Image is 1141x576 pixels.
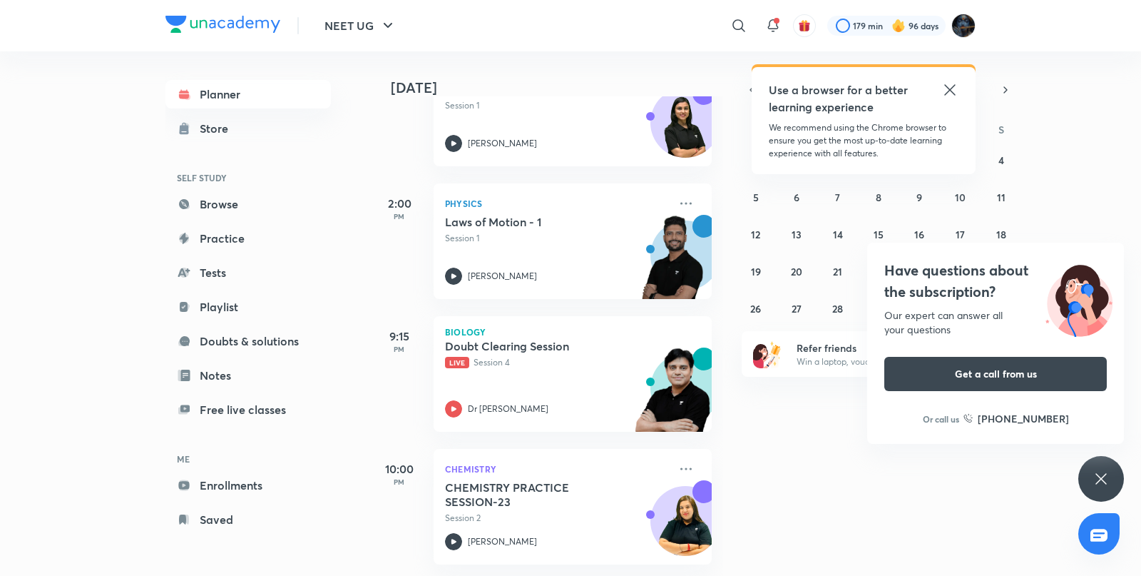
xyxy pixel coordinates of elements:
[165,505,331,534] a: Saved
[916,191,922,204] abbr: October 9, 2025
[827,297,849,320] button: October 28, 2025
[165,166,331,190] h6: SELF STUDY
[785,297,808,320] button: October 27, 2025
[165,395,331,424] a: Free live classes
[445,232,669,245] p: Session 1
[165,16,280,33] img: Company Logo
[445,356,669,369] p: Session 4
[750,302,761,315] abbr: October 26, 2025
[835,191,840,204] abbr: October 7, 2025
[445,328,700,336] p: Biology
[445,357,469,368] span: Live
[165,190,331,218] a: Browse
[792,228,802,241] abbr: October 13, 2025
[371,478,428,486] p: PM
[996,228,1006,241] abbr: October 18, 2025
[955,191,966,204] abbr: October 10, 2025
[751,228,760,241] abbr: October 12, 2025
[391,79,726,96] h4: [DATE]
[867,186,890,208] button: October 8, 2025
[753,340,782,368] img: referral
[745,260,767,283] button: October 19, 2025
[827,186,849,208] button: October 7, 2025
[997,191,1006,204] abbr: October 11, 2025
[751,265,761,278] abbr: October 19, 2025
[833,265,842,278] abbr: October 21, 2025
[998,153,1004,167] abbr: October 4, 2025
[978,411,1069,426] h6: [PHONE_NUMBER]
[165,80,331,108] a: Planner
[990,186,1013,208] button: October 11, 2025
[165,447,331,471] h6: ME
[165,327,331,355] a: Doubts & solutions
[990,223,1013,246] button: October 18, 2025
[468,535,537,548] p: [PERSON_NAME]
[914,228,924,241] abbr: October 16, 2025
[445,480,623,509] h5: CHEMISTRY PRACTICE SESSION-23
[165,258,331,287] a: Tests
[745,186,767,208] button: October 5, 2025
[651,96,720,164] img: Avatar
[949,186,972,208] button: October 10, 2025
[468,403,548,415] p: Dr [PERSON_NAME]
[797,355,972,368] p: Win a laptop, vouchers & more
[651,494,720,562] img: Avatar
[798,19,811,32] img: avatar
[884,357,1107,391] button: Get a call from us
[165,361,331,390] a: Notes
[792,302,802,315] abbr: October 27, 2025
[785,186,808,208] button: October 6, 2025
[468,270,537,283] p: [PERSON_NAME]
[165,224,331,253] a: Practice
[797,340,972,355] h6: Refer friends
[165,471,331,500] a: Enrollments
[951,14,976,38] img: Purnima Sharma
[316,11,405,40] button: NEET UG
[884,308,1107,337] div: Our expert can answer all your questions
[200,120,237,137] div: Store
[769,121,958,160] p: We recommend using the Chrome browser to ensure you get the most up-to-date learning experience w...
[956,228,965,241] abbr: October 17, 2025
[371,328,428,345] h5: 9:15
[793,14,816,37] button: avatar
[785,260,808,283] button: October 20, 2025
[874,228,884,241] abbr: October 15, 2025
[832,302,843,315] abbr: October 28, 2025
[165,114,331,143] a: Store
[445,215,623,229] h5: Laws of Motion - 1
[891,19,906,33] img: streak
[867,223,890,246] button: October 15, 2025
[963,411,1069,426] a: [PHONE_NUMBER]
[791,265,802,278] abbr: October 20, 2025
[908,186,931,208] button: October 9, 2025
[745,297,767,320] button: October 26, 2025
[794,191,799,204] abbr: October 6, 2025
[827,260,849,283] button: October 21, 2025
[445,195,669,212] p: Physics
[785,223,808,246] button: October 13, 2025
[445,99,669,112] p: Session 1
[445,460,669,478] p: Chemistry
[876,191,881,204] abbr: October 8, 2025
[165,16,280,36] a: Company Logo
[633,348,712,446] img: unacademy
[371,195,428,212] h5: 2:00
[445,512,669,525] p: Session 2
[908,223,931,246] button: October 16, 2025
[745,223,767,246] button: October 12, 2025
[769,81,911,116] h5: Use a browser for a better learning experience
[445,339,623,353] h5: Doubt Clearing Session
[990,148,1013,171] button: October 4, 2025
[923,413,959,425] p: Or call us
[633,215,712,313] img: unacademy
[833,228,843,241] abbr: October 14, 2025
[827,223,849,246] button: October 14, 2025
[371,212,428,221] p: PM
[371,460,428,478] h5: 10:00
[1034,260,1124,337] img: ttu_illustration_new.svg
[753,191,759,204] abbr: October 5, 2025
[371,345,428,353] p: PM
[468,137,537,150] p: [PERSON_NAME]
[884,260,1107,303] h4: Have questions about the subscription?
[165,293,331,321] a: Playlist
